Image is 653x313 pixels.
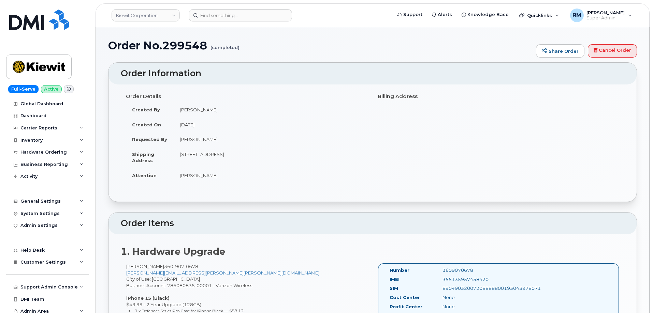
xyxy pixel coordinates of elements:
label: Cost Center [390,294,420,301]
td: [DATE] [174,117,367,132]
h2: Order Items [121,219,624,228]
div: None [437,303,512,310]
label: Profit Center [390,303,422,310]
small: (completed) [211,40,240,50]
td: [STREET_ADDRESS] [174,147,367,168]
div: None [437,294,512,301]
label: Number [390,267,409,273]
span: 360 [164,264,198,269]
strong: Attention [132,173,157,178]
h4: Billing Address [378,94,619,99]
a: Share Order [536,44,584,58]
label: SIM [390,285,398,292]
div: 89049032007208888800193043978071 [437,285,512,292]
h1: Order No.299548 [108,40,533,51]
strong: Created On [132,122,161,127]
div: 355135957458420 [437,276,512,283]
td: [PERSON_NAME] [174,102,367,117]
h4: Order Details [126,94,367,99]
td: [PERSON_NAME] [174,132,367,147]
strong: Shipping Address [132,152,154,163]
strong: 1. Hardware Upgrade [121,246,225,257]
a: Cancel Order [588,44,637,58]
label: IMEI [390,276,400,283]
span: 0678 [184,264,198,269]
strong: Requested By [132,137,167,142]
h2: Order Information [121,69,624,78]
td: [PERSON_NAME] [174,168,367,183]
strong: iPhone 15 (Black) [126,295,170,301]
div: 3609070678 [437,267,512,273]
strong: Created By [132,107,160,112]
a: [PERSON_NAME][EMAIL_ADDRESS][PERSON_NAME][PERSON_NAME][DOMAIN_NAME] [126,270,319,276]
span: 907 [173,264,184,269]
